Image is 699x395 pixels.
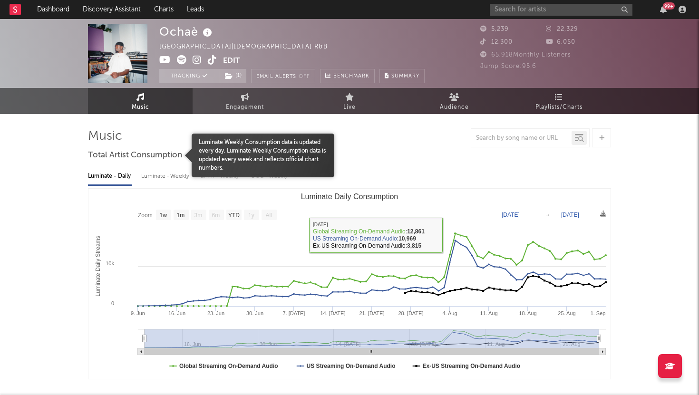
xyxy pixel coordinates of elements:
[88,150,182,161] span: Total Artist Consumption
[423,363,521,369] text: Ex-US Streaming On-Demand Audio
[219,69,247,83] span: ( 1 )
[138,212,153,219] text: Zoom
[591,310,606,316] text: 1. Sep
[179,363,278,369] text: Global Streaming On-Demand Audio
[359,310,385,316] text: 21. [DATE]
[88,88,193,114] a: Music
[663,2,675,10] div: 99 +
[299,74,310,79] em: Off
[228,212,240,219] text: YTD
[301,193,398,201] text: Luminate Daily Consumption
[159,41,339,53] div: [GEOGRAPHIC_DATA] | [DEMOGRAPHIC_DATA] R&B
[379,69,425,83] button: Summary
[506,88,611,114] a: Playlists/Charts
[471,135,572,142] input: Search by song name or URL
[251,69,315,83] button: Email AlertsOff
[219,69,246,83] button: (1)
[480,39,513,45] span: 12,300
[558,310,575,316] text: 25. Aug
[343,102,356,113] span: Live
[480,310,497,316] text: 11. Aug
[440,102,469,113] span: Audience
[223,55,240,67] button: Edit
[442,310,457,316] text: 4. Aug
[480,63,536,69] span: Jump Score: 95.6
[212,212,220,219] text: 6m
[333,71,369,82] span: Benchmark
[402,88,506,114] a: Audience
[131,310,145,316] text: 9. Jun
[490,4,632,16] input: Search for artists
[297,88,402,114] a: Live
[307,363,396,369] text: US Streaming On-Demand Audio
[480,26,509,32] span: 5,239
[88,189,611,379] svg: Luminate Daily Consumption
[192,138,334,173] span: Luminate Weekly Consumption data is updated every day. Luminate Weekly Consumption data is update...
[159,69,219,83] button: Tracking
[546,26,578,32] span: 22,329
[88,168,132,184] div: Luminate - Daily
[391,74,419,79] span: Summary
[226,102,264,113] span: Engagement
[480,52,571,58] span: 65,918 Monthly Listeners
[141,168,191,184] div: Luminate - Weekly
[95,236,101,296] text: Luminate Daily Streams
[207,310,224,316] text: 23. Jun
[193,88,297,114] a: Engagement
[160,212,167,219] text: 1w
[320,310,346,316] text: 14. [DATE]
[545,212,551,218] text: →
[535,102,582,113] span: Playlists/Charts
[246,310,263,316] text: 30. Jun
[398,310,424,316] text: 28. [DATE]
[502,212,520,218] text: [DATE]
[194,212,203,219] text: 3m
[111,300,114,306] text: 0
[248,212,254,219] text: 1y
[132,102,149,113] span: Music
[168,310,185,316] text: 16. Jun
[106,260,114,266] text: 10k
[159,24,214,39] div: Ochaè
[519,310,536,316] text: 18. Aug
[660,6,667,13] button: 99+
[320,69,375,83] a: Benchmark
[283,310,305,316] text: 7. [DATE]
[265,212,272,219] text: All
[177,212,185,219] text: 1m
[561,212,579,218] text: [DATE]
[546,39,575,45] span: 6,050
